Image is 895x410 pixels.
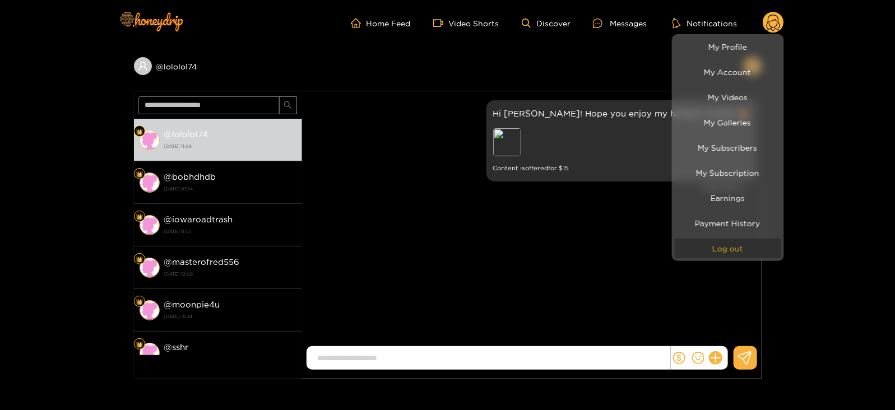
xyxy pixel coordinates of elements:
a: My Profile [675,37,781,57]
button: Log out [675,239,781,258]
a: My Subscription [675,163,781,183]
a: My Videos [675,87,781,107]
a: Earnings [675,188,781,208]
a: My Galleries [675,113,781,132]
a: Payment History [675,213,781,233]
a: My Account [675,62,781,82]
a: My Subscribers [675,138,781,157]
